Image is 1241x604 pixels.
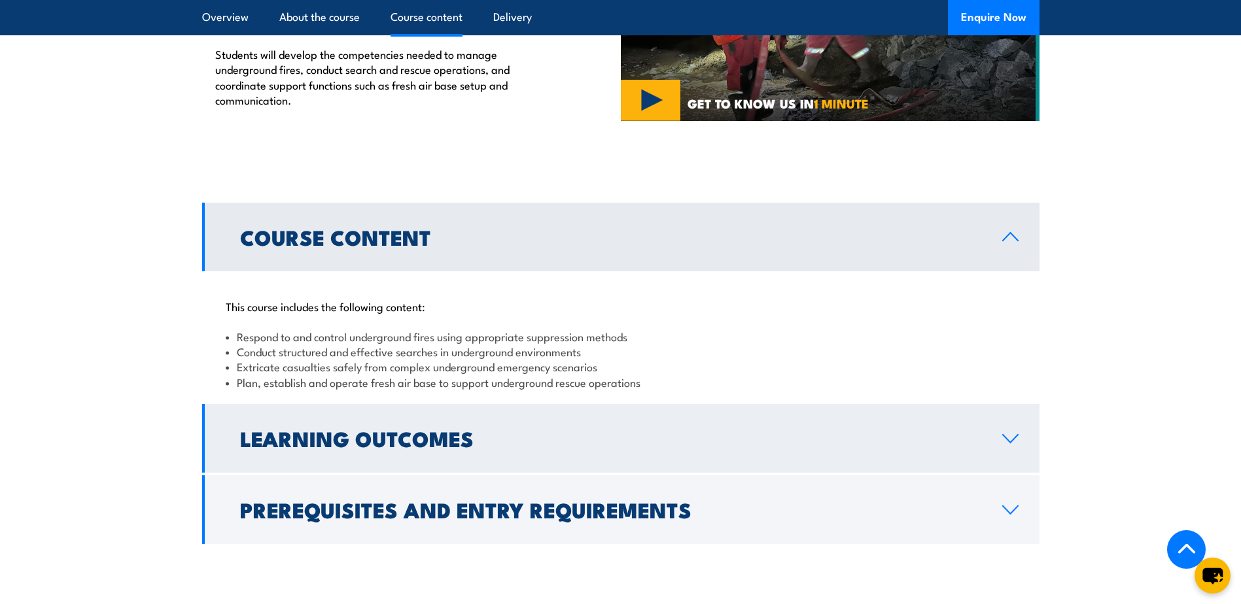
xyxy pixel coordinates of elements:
[814,93,869,112] strong: 1 MINUTE
[202,404,1040,473] a: Learning Outcomes
[240,429,981,447] h2: Learning Outcomes
[215,46,561,108] p: Students will develop the competencies needed to manage underground fires, conduct search and res...
[240,227,981,246] h2: Course Content
[226,375,1016,390] li: Plan, establish and operate fresh air base to support underground rescue operations
[240,500,981,518] h2: Prerequisites and Entry Requirements
[688,97,869,109] span: GET TO KNOW US IN
[226,344,1016,359] li: Conduct structured and effective searches in underground environments
[226,299,1016,312] p: This course includes the following content:
[1195,558,1231,594] button: chat-button
[226,359,1016,374] li: Extricate casualties safely from complex underground emergency scenarios
[226,329,1016,344] li: Respond to and control underground fires using appropriate suppression methods
[202,475,1040,544] a: Prerequisites and Entry Requirements
[202,203,1040,271] a: Course Content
